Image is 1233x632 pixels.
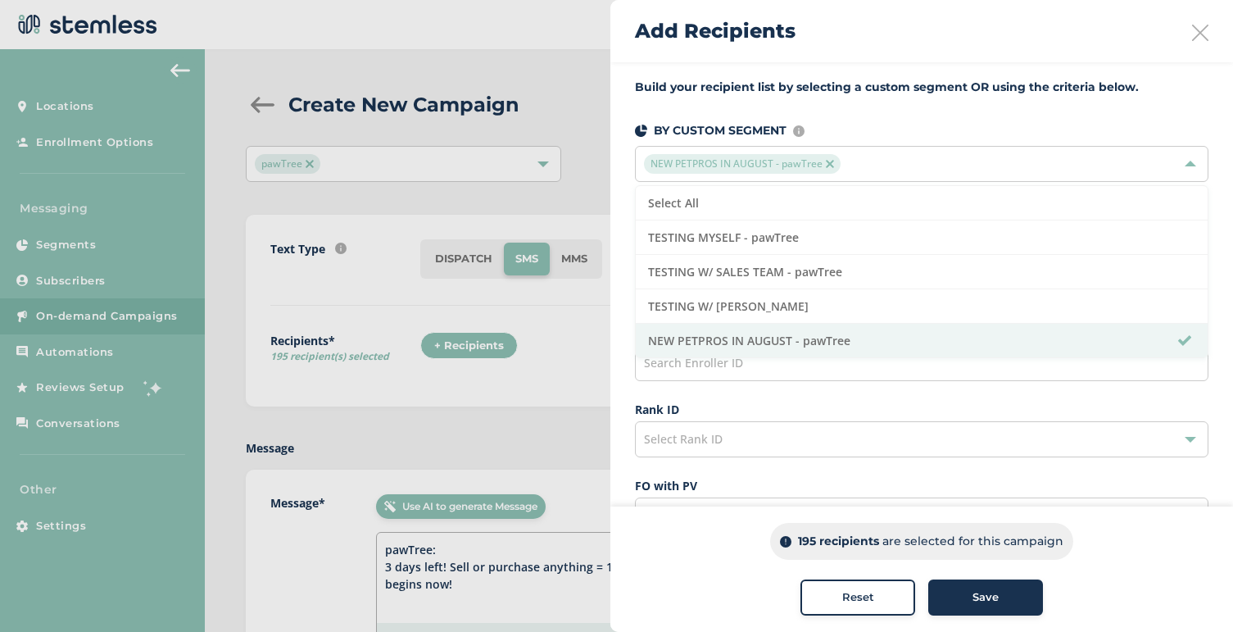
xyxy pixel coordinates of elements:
h2: Add Recipients [635,16,796,46]
span: Reset [842,589,874,606]
p: 195 recipients [798,533,879,550]
img: icon-segments-dark-074adb27.svg [635,125,647,137]
span: Save [972,589,999,606]
span: Select Rank ID [644,431,723,447]
li: Select All [636,186,1208,221]
p: are selected for this campaign [882,533,1063,550]
label: FO with PV [635,477,1208,494]
span: Search Enroller ID [644,355,743,371]
label: Build your recipient list by selecting a custom segment OR using the criteria below. [635,79,1208,96]
li: TESTING W/ [PERSON_NAME] [636,289,1208,324]
p: BY CUSTOM SEGMENT [654,122,786,139]
button: Reset [800,580,915,616]
img: icon-close-accent-8a337256.svg [826,160,834,168]
img: icon-info-dark-48f6c5f3.svg [780,536,791,548]
span: NEW PETPROS IN AUGUST - pawTree [644,154,841,174]
button: Save [928,580,1043,616]
iframe: Chat Widget [1151,553,1233,632]
li: NEW PETPROS IN AUGUST - pawTree [636,324,1208,357]
label: Rank ID [635,401,1208,418]
li: TESTING MYSELF - pawTree [636,221,1208,255]
img: icon-info-236977d2.svg [793,125,805,137]
li: TESTING W/ SALES TEAM - pawTree [636,255,1208,289]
